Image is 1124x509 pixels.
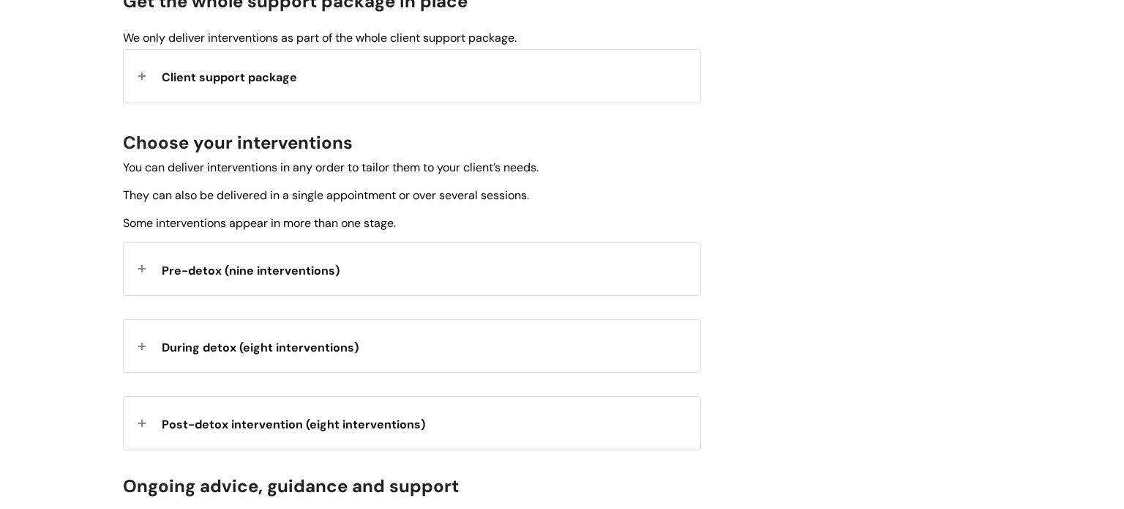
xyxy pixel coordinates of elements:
[162,70,297,85] span: Client support package
[123,131,353,154] span: Choose your interventions
[123,475,459,497] span: Ongoing advice, guidance and support
[123,215,396,231] span: Some interventions appear in more than one stage.
[162,263,340,278] span: Pre-detox (nine interventions)
[162,340,359,355] span: During detox (eight interventions)
[162,417,425,432] span: Post-detox intervention (eight interventions)
[123,187,529,203] span: They can also be delivered in a single appointment or over several sessions.
[123,30,517,45] span: We only deliver interventions as part of the whole client support package.
[123,160,539,175] span: You can deliver interventions in any order to tailor them to your client’s needs.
